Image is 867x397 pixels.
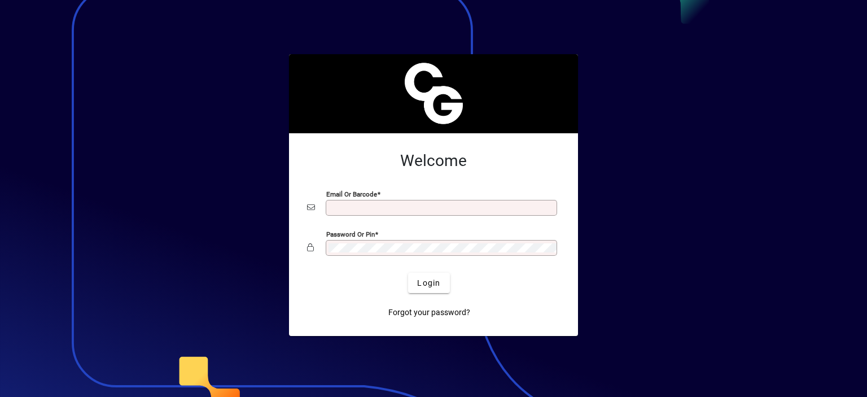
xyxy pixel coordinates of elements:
[326,190,377,198] mat-label: Email or Barcode
[326,230,375,238] mat-label: Password or Pin
[408,273,449,293] button: Login
[307,151,560,171] h2: Welcome
[417,277,440,289] span: Login
[388,307,470,319] span: Forgot your password?
[384,302,475,322] a: Forgot your password?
